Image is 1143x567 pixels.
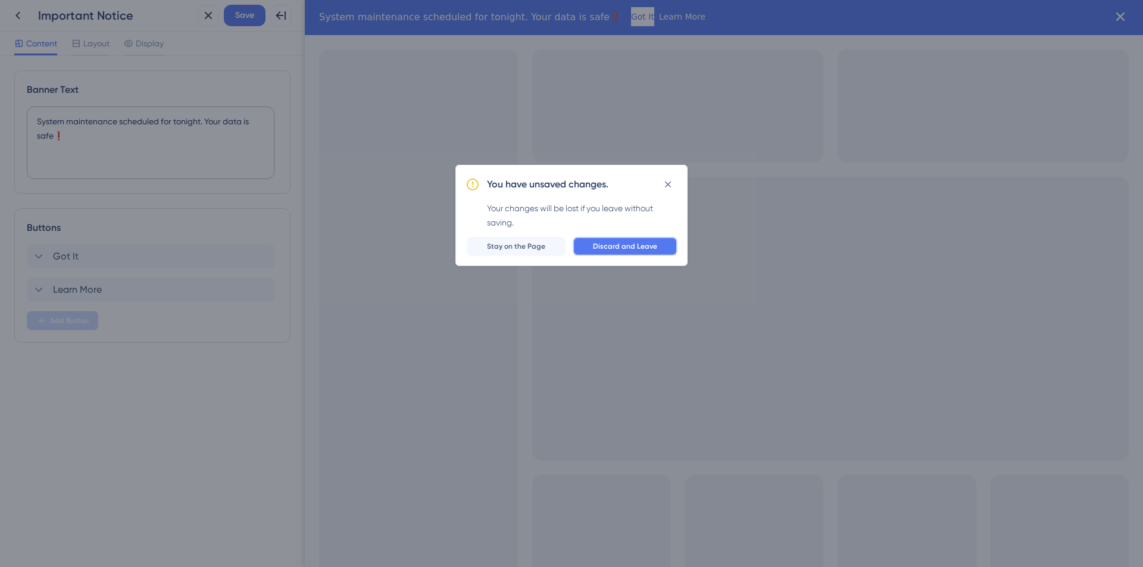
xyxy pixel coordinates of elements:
span: Discard and Leave [593,242,657,251]
span: System maintenance scheduled for tonight. Your data is safe❗️ [14,11,317,23]
span: Stay on the Page [487,242,545,251]
button: Close banner [807,8,824,25]
button: Learn More [354,7,401,26]
div: Your changes will be lost if you leave without saving. [487,201,677,230]
h2: You have unsaved changes. [487,177,608,192]
button: Got It [326,7,349,26]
